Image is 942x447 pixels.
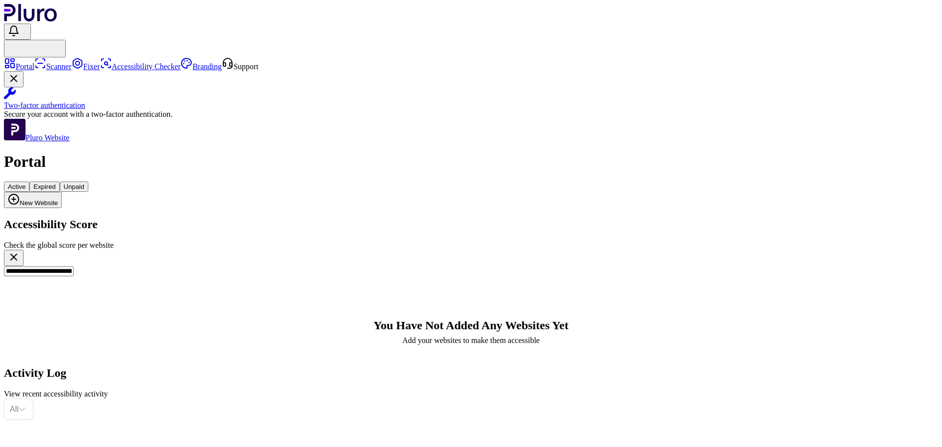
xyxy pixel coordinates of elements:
[33,183,55,190] span: Expired
[4,192,62,208] button: New Website
[4,71,24,87] button: Close Two-factor authentication notification
[60,182,88,192] button: Unpaid
[4,398,33,420] div: Set sorting
[402,336,540,345] div: Add your websites to make them accessible
[4,62,34,71] a: Portal
[72,62,100,71] a: Fixer
[4,250,24,266] button: Clear search field
[181,62,222,71] a: Branding
[64,183,84,190] span: Unpaid
[4,24,31,40] button: Open notifications, you have 21 new notifications
[4,241,938,250] div: Check the global score per website
[34,62,72,71] a: Scanner
[4,15,57,23] a: Logo
[4,182,29,192] button: Active
[222,62,259,71] a: Open Support screen
[4,40,66,57] button: Dan Stramer
[8,183,26,190] span: Active
[4,218,938,231] h2: Accessibility Score
[4,87,938,110] a: Two-factor authentication
[4,266,74,276] input: Search
[4,57,938,142] aside: Sidebar menu
[100,62,181,71] a: Accessibility Checker
[4,101,938,110] div: Two-factor authentication
[4,133,70,142] a: Open Pluro Website
[29,182,59,192] button: Expired
[373,318,568,333] h2: You have not added any websites yet
[4,153,938,171] h1: Portal
[4,367,938,380] h2: Activity Log
[4,110,938,119] div: Secure your account with a two-factor authentication.
[4,390,938,398] div: View recent accessibility activity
